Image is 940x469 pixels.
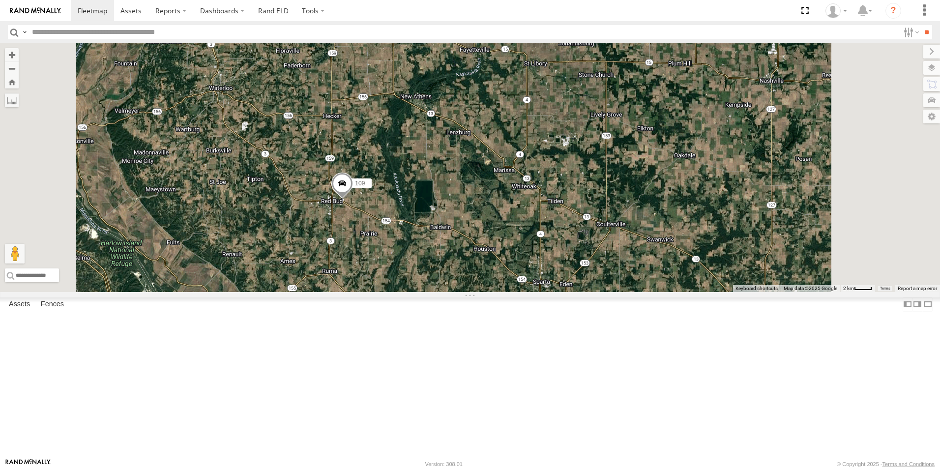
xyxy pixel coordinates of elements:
[923,110,940,123] label: Map Settings
[923,297,933,312] label: Hide Summary Table
[885,3,901,19] i: ?
[355,180,365,187] span: 109
[912,297,922,312] label: Dock Summary Table to the Right
[21,25,29,39] label: Search Query
[4,297,35,311] label: Assets
[5,244,25,264] button: Drag Pegman onto the map to open Street View
[882,461,935,467] a: Terms and Conditions
[843,286,854,291] span: 2 km
[784,286,837,291] span: Map data ©2025 Google
[425,461,463,467] div: Version: 308.01
[36,297,69,311] label: Fences
[880,287,890,291] a: Terms (opens in new tab)
[840,285,875,292] button: Map Scale: 2 km per 33 pixels
[822,3,851,18] div: Craig King
[10,7,61,14] img: rand-logo.svg
[898,286,937,291] a: Report a map error
[735,285,778,292] button: Keyboard shortcuts
[5,75,19,88] button: Zoom Home
[5,48,19,61] button: Zoom in
[5,61,19,75] button: Zoom out
[900,25,921,39] label: Search Filter Options
[837,461,935,467] div: © Copyright 2025 -
[5,93,19,107] label: Measure
[903,297,912,312] label: Dock Summary Table to the Left
[5,459,51,469] a: Visit our Website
